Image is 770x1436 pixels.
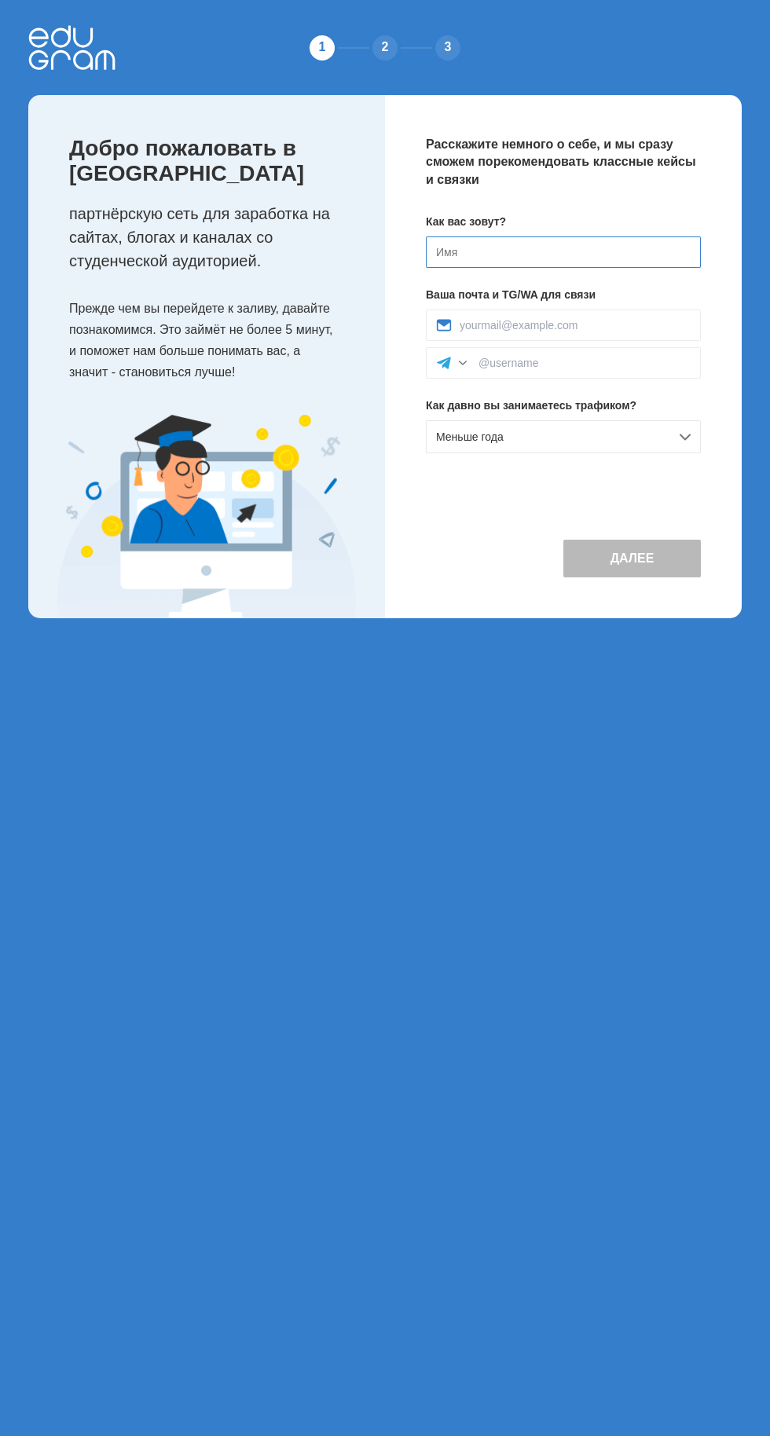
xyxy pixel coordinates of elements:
[432,32,464,64] div: 3
[69,136,354,186] p: Добро пожаловать в [GEOGRAPHIC_DATA]
[69,298,354,383] p: Прежде чем вы перейдете к заливу, давайте познакомимся. Это займёт не более 5 минут, и поможет на...
[426,397,701,414] p: Как давно вы занимаетесь трафиком?
[306,32,338,64] div: 1
[460,319,691,332] input: yourmail@example.com
[478,357,691,369] input: @username
[426,287,701,303] p: Ваша почта и TG/WA для связи
[69,202,354,273] p: партнёрскую сеть для заработка на сайтах, блогах и каналах со студенческой аудиторией.
[436,430,504,443] span: Меньше года
[426,236,701,268] input: Имя
[563,540,701,577] button: Далее
[369,32,401,64] div: 2
[426,214,701,230] p: Как вас зовут?
[57,415,356,618] img: Expert Image
[426,136,701,189] p: Расскажите немного о себе, и мы сразу сможем порекомендовать классные кейсы и связки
